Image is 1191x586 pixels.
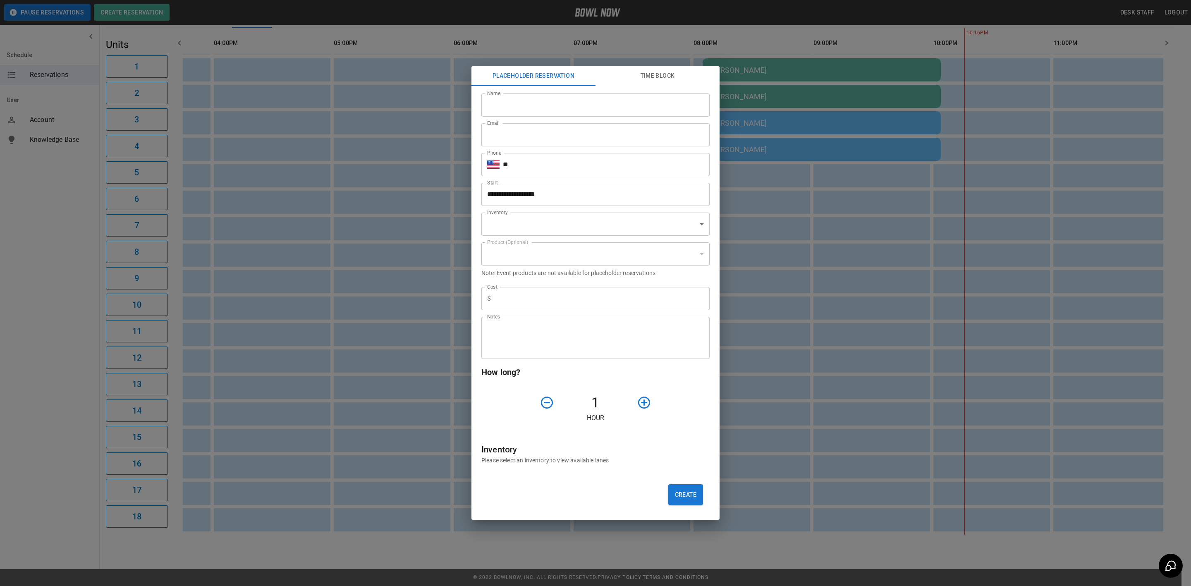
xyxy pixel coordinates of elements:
label: Phone [487,149,501,156]
div: ​ [481,213,710,236]
h6: How long? [481,366,710,379]
button: Create [668,484,703,505]
p: $ [487,294,491,304]
input: Choose date, selected date is Sep 12, 2025 [481,183,704,206]
button: Placeholder Reservation [471,66,595,86]
p: Hour [481,413,710,423]
p: Note: Event products are not available for placeholder reservations [481,269,710,277]
h6: Inventory [481,443,710,456]
label: Start [487,179,498,186]
h4: 1 [557,394,634,411]
button: Time Block [595,66,720,86]
p: Please select an inventory to view available lanes [481,456,710,464]
div: ​ [481,242,710,265]
button: Select country [487,158,500,171]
